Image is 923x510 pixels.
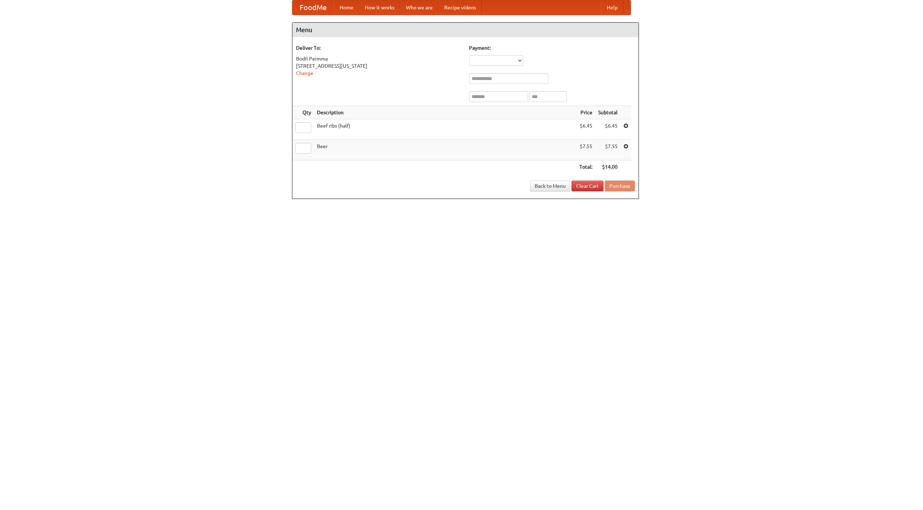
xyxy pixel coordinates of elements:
h5: Deliver To: [296,44,462,52]
a: Recipe videos [438,0,482,15]
td: $7.55 [577,140,595,160]
button: Purchase [605,181,635,191]
th: Qty [292,106,314,119]
td: Beer [314,140,577,160]
td: Beef ribs (half) [314,119,577,140]
th: Total: [577,160,595,174]
td: $7.55 [595,140,621,160]
a: FoodMe [292,0,334,15]
div: Bodil Peimma [296,55,462,62]
th: Subtotal [595,106,621,119]
th: Price [577,106,595,119]
div: [STREET_ADDRESS][US_STATE] [296,62,462,70]
th: $14.00 [595,160,621,174]
td: $6.45 [595,119,621,140]
a: Who we are [400,0,438,15]
a: How it works [359,0,400,15]
a: Clear Cart [571,181,604,191]
a: Home [334,0,359,15]
h4: Menu [292,23,639,37]
a: Help [601,0,623,15]
th: Description [314,106,577,119]
a: Back to Menu [530,181,570,191]
h5: Payment: [469,44,635,52]
a: Change [296,70,313,76]
td: $6.45 [577,119,595,140]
